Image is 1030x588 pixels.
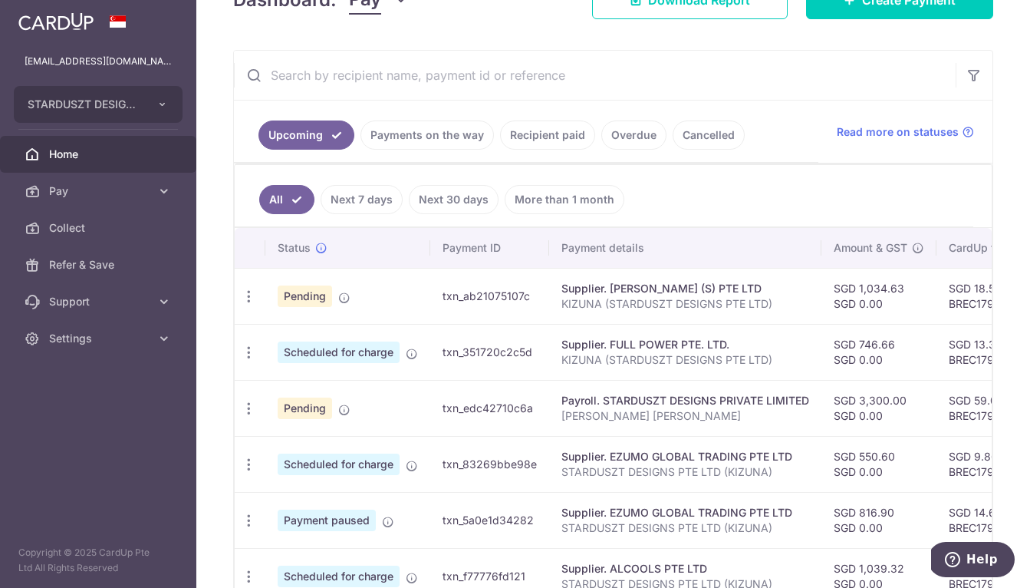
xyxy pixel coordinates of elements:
[49,220,150,236] span: Collect
[500,121,595,150] a: Recipient paid
[821,436,936,492] td: SGD 550.60 SGD 0.00
[949,240,1007,256] span: CardUp fee
[14,86,183,123] button: STARDUSZT DESIGNS PRIVATE LIMITED
[278,454,400,475] span: Scheduled for charge
[561,393,809,408] div: Payroll. STARDUSZT DESIGNS PRIVATE LIMITED
[409,185,499,214] a: Next 30 days
[278,398,332,419] span: Pending
[821,492,936,548] td: SGD 816.90 SGD 0.00
[430,324,549,380] td: txn_351720c2c5d
[49,147,150,162] span: Home
[278,240,311,256] span: Status
[673,121,745,150] a: Cancelled
[259,185,314,214] a: All
[561,464,809,480] p: STARDUSZT DESIGNS PTE LTD (KIZUNA)
[430,380,549,436] td: txn_edc42710c6a
[278,566,400,587] span: Scheduled for charge
[561,408,809,424] p: [PERSON_NAME] [PERSON_NAME]
[258,121,354,150] a: Upcoming
[561,561,809,576] div: Supplier. ALCOOLS PTE LTD
[931,542,1015,580] iframe: Opens a widget where you can find more information
[430,436,549,492] td: txn_83269bbe98e
[821,268,936,324] td: SGD 1,034.63 SGD 0.00
[561,520,809,536] p: STARDUSZT DESIGNS PTE LTD (KIZUNA)
[601,121,666,150] a: Overdue
[321,185,403,214] a: Next 7 days
[430,268,549,324] td: txn_ab21075107c
[234,51,956,100] input: Search by recipient name, payment id or reference
[837,124,959,140] span: Read more on statuses
[430,228,549,268] th: Payment ID
[360,121,494,150] a: Payments on the way
[561,296,809,312] p: KIZUNA (STARDUSZT DESIGNS PTE LTD)
[549,228,821,268] th: Payment details
[49,257,150,273] span: Refer & Save
[837,124,974,140] a: Read more on statuses
[834,240,907,256] span: Amount & GST
[505,185,624,214] a: More than 1 month
[561,337,809,352] div: Supplier. FULL POWER PTE. LTD.
[49,331,150,346] span: Settings
[28,97,141,112] span: STARDUSZT DESIGNS PRIVATE LIMITED
[821,324,936,380] td: SGD 746.66 SGD 0.00
[561,505,809,520] div: Supplier. EZUMO GLOBAL TRADING PTE LTD
[49,294,150,309] span: Support
[430,492,549,548] td: txn_5a0e1d34282
[278,286,332,307] span: Pending
[561,352,809,368] p: KIZUNA (STARDUSZT DESIGNS PTE LTD)
[278,510,376,531] span: Payment paused
[278,342,400,363] span: Scheduled for charge
[561,281,809,296] div: Supplier. [PERSON_NAME] (S) PTE LTD
[25,54,172,69] p: [EMAIL_ADDRESS][DOMAIN_NAME]
[821,380,936,436] td: SGD 3,300.00 SGD 0.00
[561,449,809,464] div: Supplier. EZUMO GLOBAL TRADING PTE LTD
[18,12,94,31] img: CardUp
[49,183,150,199] span: Pay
